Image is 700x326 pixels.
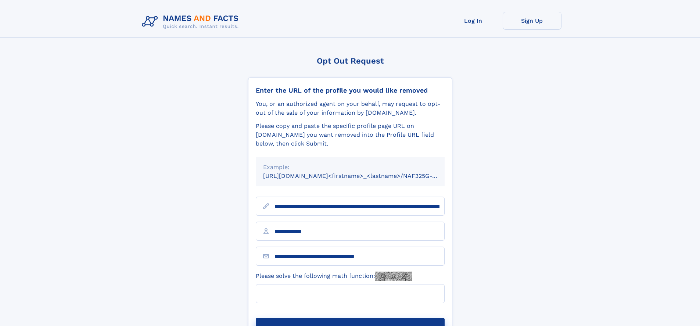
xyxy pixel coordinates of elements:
[256,272,412,281] label: Please solve the following math function:
[263,172,459,179] small: [URL][DOMAIN_NAME]<firstname>_<lastname>/NAF325G-xxxxxxxx
[503,12,561,30] a: Sign Up
[256,122,445,148] div: Please copy and paste the specific profile page URL on [DOMAIN_NAME] you want removed into the Pr...
[248,56,452,65] div: Opt Out Request
[256,100,445,117] div: You, or an authorized agent on your behalf, may request to opt-out of the sale of your informatio...
[444,12,503,30] a: Log In
[256,86,445,94] div: Enter the URL of the profile you would like removed
[139,12,245,32] img: Logo Names and Facts
[263,163,437,172] div: Example:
